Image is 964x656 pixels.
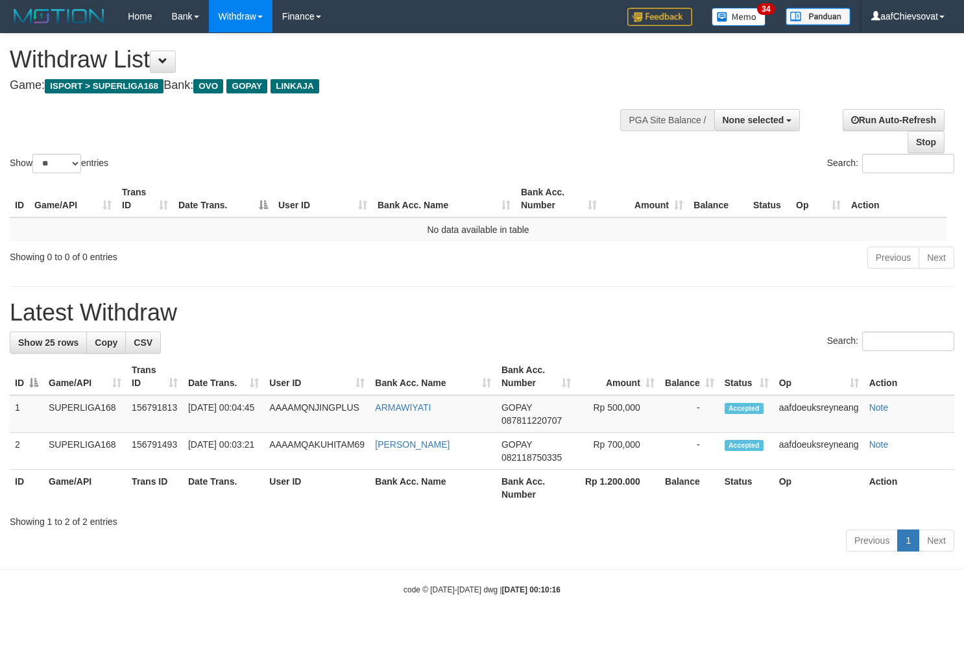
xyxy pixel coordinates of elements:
td: aafdoeuksreyneang [774,433,864,470]
td: Rp 700,000 [576,433,660,470]
th: Game/API [43,470,127,507]
td: SUPERLIGA168 [43,433,127,470]
h1: Withdraw List [10,47,630,73]
span: GOPAY [226,79,267,93]
a: Note [869,402,889,413]
h4: Game: Bank: [10,79,630,92]
th: Status: activate to sort column ascending [719,358,774,395]
div: Showing 1 to 2 of 2 entries [10,510,954,528]
span: Accepted [725,440,764,451]
th: Op: activate to sort column ascending [774,358,864,395]
th: Bank Acc. Name: activate to sort column ascending [370,358,496,395]
th: User ID: activate to sort column ascending [273,180,372,217]
th: Game/API: activate to sort column ascending [29,180,117,217]
a: Next [919,529,954,552]
th: Action [864,470,954,507]
td: 156791813 [127,395,183,433]
img: panduan.png [786,8,850,25]
span: Accepted [725,403,764,414]
th: Bank Acc. Number: activate to sort column ascending [516,180,602,217]
th: Action [864,358,954,395]
span: GOPAY [501,402,532,413]
td: No data available in table [10,217,946,241]
label: Show entries [10,154,108,173]
span: 34 [757,3,775,15]
td: [DATE] 00:04:45 [183,395,264,433]
th: Bank Acc. Name: activate to sort column ascending [372,180,516,217]
th: Date Trans.: activate to sort column descending [173,180,273,217]
td: - [660,433,719,470]
img: Feedback.jpg [627,8,692,26]
th: Game/API: activate to sort column ascending [43,358,127,395]
div: PGA Site Balance / [620,109,714,131]
h1: Latest Withdraw [10,300,954,326]
th: Bank Acc. Name [370,470,496,507]
a: Previous [846,529,898,552]
th: Date Trans. [183,470,264,507]
span: LINKAJA [271,79,319,93]
td: 1 [10,395,43,433]
th: Rp 1.200.000 [576,470,660,507]
th: Bank Acc. Number [496,470,576,507]
a: Copy [86,332,126,354]
td: aafdoeuksreyneang [774,395,864,433]
span: CSV [134,337,152,348]
th: Amount: activate to sort column ascending [576,358,660,395]
img: Button%20Memo.svg [712,8,766,26]
td: 2 [10,433,43,470]
span: Copy 082118750335 to clipboard [501,452,562,463]
th: Trans ID: activate to sort column ascending [127,358,183,395]
input: Search: [862,154,954,173]
select: Showentries [32,154,81,173]
span: OVO [193,79,223,93]
th: Status [748,180,791,217]
th: Balance [688,180,748,217]
small: code © [DATE]-[DATE] dwg | [404,585,560,594]
img: MOTION_logo.png [10,6,108,26]
td: - [660,395,719,433]
input: Search: [862,332,954,351]
th: ID: activate to sort column descending [10,358,43,395]
th: Op [774,470,864,507]
th: Date Trans.: activate to sort column ascending [183,358,264,395]
a: Previous [867,247,919,269]
a: CSV [125,332,161,354]
th: User ID: activate to sort column ascending [264,358,370,395]
a: ARMAWIYATI [375,402,431,413]
th: Trans ID: activate to sort column ascending [117,180,173,217]
a: [PERSON_NAME] [375,439,450,450]
th: Bank Acc. Number: activate to sort column ascending [496,358,576,395]
th: ID [10,470,43,507]
span: None selected [723,115,784,125]
td: AAAAMQNJINGPLUS [264,395,370,433]
label: Search: [827,332,954,351]
a: Stop [908,131,945,153]
th: Trans ID [127,470,183,507]
th: ID [10,180,29,217]
a: Next [919,247,954,269]
td: [DATE] 00:03:21 [183,433,264,470]
span: Show 25 rows [18,337,78,348]
strong: [DATE] 00:10:16 [502,585,560,594]
td: Rp 500,000 [576,395,660,433]
th: Amount: activate to sort column ascending [602,180,688,217]
th: Balance: activate to sort column ascending [660,358,719,395]
th: Op: activate to sort column ascending [791,180,846,217]
a: Run Auto-Refresh [843,109,945,131]
span: Copy [95,337,117,348]
td: SUPERLIGA168 [43,395,127,433]
th: Status [719,470,774,507]
div: Showing 0 to 0 of 0 entries [10,245,392,263]
span: Copy 087811220707 to clipboard [501,415,562,426]
th: Balance [660,470,719,507]
th: User ID [264,470,370,507]
span: GOPAY [501,439,532,450]
th: Action [846,180,946,217]
td: AAAAMQAKUHITAM69 [264,433,370,470]
a: 1 [897,529,919,552]
span: ISPORT > SUPERLIGA168 [45,79,163,93]
label: Search: [827,154,954,173]
a: Note [869,439,889,450]
a: Show 25 rows [10,332,87,354]
td: 156791493 [127,433,183,470]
